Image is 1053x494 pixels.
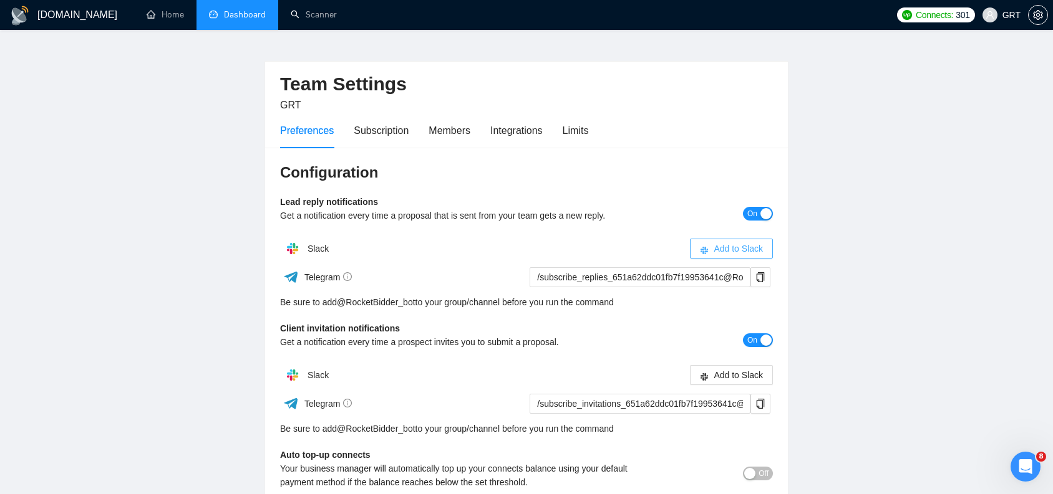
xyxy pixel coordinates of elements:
[61,6,91,16] h1: Mariia
[280,462,650,489] div: Your business manager will automatically top up your connects balance using your default payment ...
[280,363,305,387] img: hpQkSZIkSZIkSZIkSZIkSZIkSZIkSZIkSZIkSZIkSZIkSZIkSZIkSZIkSZIkSZIkSZIkSZIkSZIkSZIkSZIkSZIkSZIkSZIkS...
[19,399,29,409] button: Emoji picker
[280,450,371,460] b: Auto top-up connects
[195,5,219,29] button: Home
[26,118,203,140] b: Earn Free GigRadar Credits - Just by Sharing Your Story!
[26,87,46,107] img: Profile image for Mariia
[283,269,299,285] img: ww3wtPAAAAAElFTkSuQmCC
[308,244,329,254] span: Slack
[308,370,329,380] span: Slack
[11,373,239,394] textarea: Message…
[26,117,224,141] div: 💬
[280,335,650,349] div: Get a notification every time a prospect invites you to submit a proposal.
[280,123,334,138] div: Preferences
[80,92,170,102] span: from [DOMAIN_NAME]
[916,8,953,22] span: Connects:
[291,9,337,20] a: searchScanner
[61,16,150,28] p: Active in the last 15m
[1028,10,1048,20] a: setting
[1028,5,1048,25] button: setting
[343,272,352,281] span: info-circle
[956,8,969,22] span: 301
[280,422,773,435] div: Be sure to add to your group/channel before you run the command
[1029,10,1047,20] span: setting
[429,123,470,138] div: Members
[1036,452,1046,462] span: 8
[10,72,240,200] div: Mariia says…
[1011,452,1041,482] iframe: Intercom live chat
[700,372,709,381] span: slack
[563,123,589,138] div: Limits
[304,399,352,409] span: Telegram
[280,295,773,309] div: Be sure to add to your group/channel before you run the command
[337,422,415,435] a: @RocketBidder_bot
[59,399,69,409] button: Upload attachment
[79,399,89,409] button: Start recording
[280,100,301,110] span: GRT
[280,197,378,207] b: Lead reply notifications
[280,163,773,183] h3: Configuration
[714,368,763,382] span: Add to Slack
[337,295,415,309] a: @RocketBidder_bot
[902,10,912,20] img: upwork-logo.png
[147,9,184,20] a: homeHome
[747,333,757,347] span: On
[700,245,709,255] span: slack
[986,11,994,19] span: user
[490,123,543,138] div: Integrations
[36,7,56,27] img: Profile image for Mariia
[343,399,352,407] span: info-circle
[354,123,409,138] div: Subscription
[214,394,234,414] button: Send a message…
[750,394,770,414] button: copy
[10,72,240,185] div: Profile image for MariiaMariiafrom [DOMAIN_NAME]Earn Free GigRadar Credits - Just by Sharing Your...
[690,239,773,259] button: slackAdd to Slack
[750,267,770,287] button: copy
[304,272,352,282] span: Telegram
[56,92,80,102] span: Mariia
[280,236,305,261] img: hpQkSZIkSZIkSZIkSZIkSZIkSZIkSZIkSZIkSZIkSZIkSZIkSZIkSZIkSZIkSZIkSZIkSZIkSZIkSZIkSZIkSZIkSZIkSZIkS...
[8,5,32,29] button: go back
[10,6,30,26] img: logo
[280,72,773,97] h2: Team Settings
[714,242,763,255] span: Add to Slack
[219,5,241,27] div: Close
[209,9,266,20] a: dashboardDashboard
[280,209,650,222] div: Get a notification every time a proposal that is sent from your team gets a new reply.
[747,207,757,221] span: On
[39,399,49,409] button: Gif picker
[283,396,299,411] img: ww3wtPAAAAAElFTkSuQmCC
[280,323,400,333] b: Client invitation notifications
[751,272,770,282] span: copy
[751,399,770,409] span: copy
[759,467,769,480] span: Off
[690,365,773,385] button: slackAdd to Slack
